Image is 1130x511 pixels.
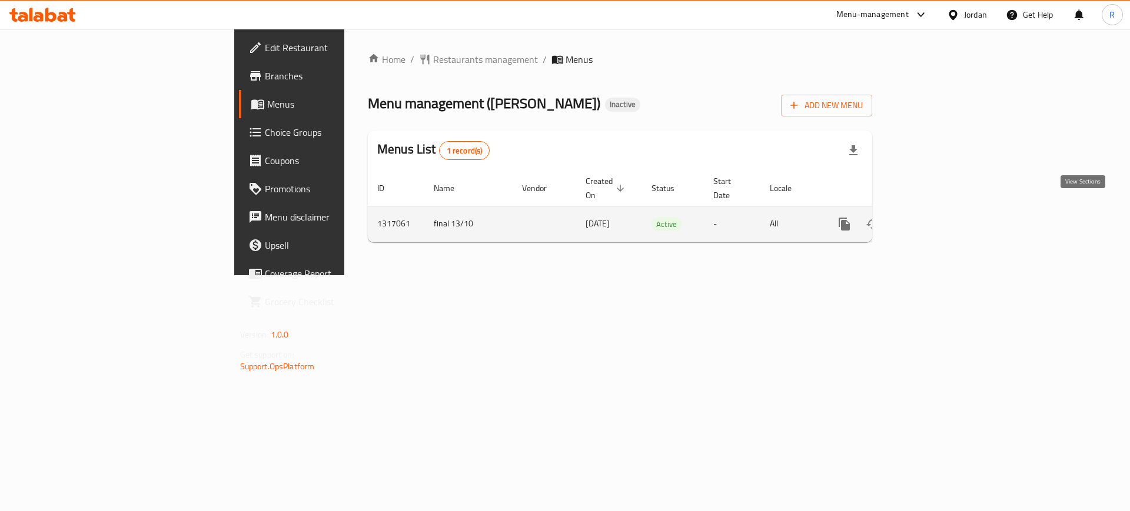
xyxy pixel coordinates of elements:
[239,259,423,288] a: Coverage Report
[652,218,682,231] span: Active
[433,52,538,66] span: Restaurants management
[239,146,423,175] a: Coupons
[586,174,628,202] span: Created On
[836,8,909,22] div: Menu-management
[239,90,423,118] a: Menus
[821,171,953,206] th: Actions
[424,206,513,242] td: final 13/10
[440,145,490,156] span: 1 record(s)
[239,288,423,316] a: Grocery Checklist
[760,206,821,242] td: All
[781,95,872,116] button: Add New Menu
[265,295,414,309] span: Grocery Checklist
[704,206,760,242] td: -
[830,210,859,238] button: more
[377,181,400,195] span: ID
[439,141,490,160] div: Total records count
[586,216,610,231] span: [DATE]
[265,69,414,83] span: Branches
[368,171,953,242] table: enhanced table
[240,347,294,362] span: Get support on:
[265,238,414,252] span: Upsell
[239,203,423,231] a: Menu disclaimer
[713,174,746,202] span: Start Date
[265,125,414,139] span: Choice Groups
[240,327,269,342] span: Version:
[239,231,423,259] a: Upsell
[652,181,690,195] span: Status
[265,153,414,168] span: Coupons
[265,210,414,224] span: Menu disclaimer
[964,8,987,21] div: Jordan
[368,90,600,116] span: Menu management ( [PERSON_NAME] )
[368,52,872,66] nav: breadcrumb
[239,34,423,62] a: Edit Restaurant
[790,98,863,113] span: Add New Menu
[859,210,887,238] button: Change Status
[239,118,423,146] a: Choice Groups
[566,52,593,66] span: Menus
[239,175,423,203] a: Promotions
[605,99,640,109] span: Inactive
[267,97,414,111] span: Menus
[605,98,640,112] div: Inactive
[271,327,289,342] span: 1.0.0
[770,181,807,195] span: Locale
[434,181,470,195] span: Name
[543,52,547,66] li: /
[1109,8,1115,21] span: R
[652,217,682,231] div: Active
[377,141,490,160] h2: Menus List
[265,41,414,55] span: Edit Restaurant
[265,182,414,196] span: Promotions
[239,62,423,90] a: Branches
[839,136,868,165] div: Export file
[240,359,315,374] a: Support.OpsPlatform
[265,266,414,280] span: Coverage Report
[419,52,538,66] a: Restaurants management
[522,181,562,195] span: Vendor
